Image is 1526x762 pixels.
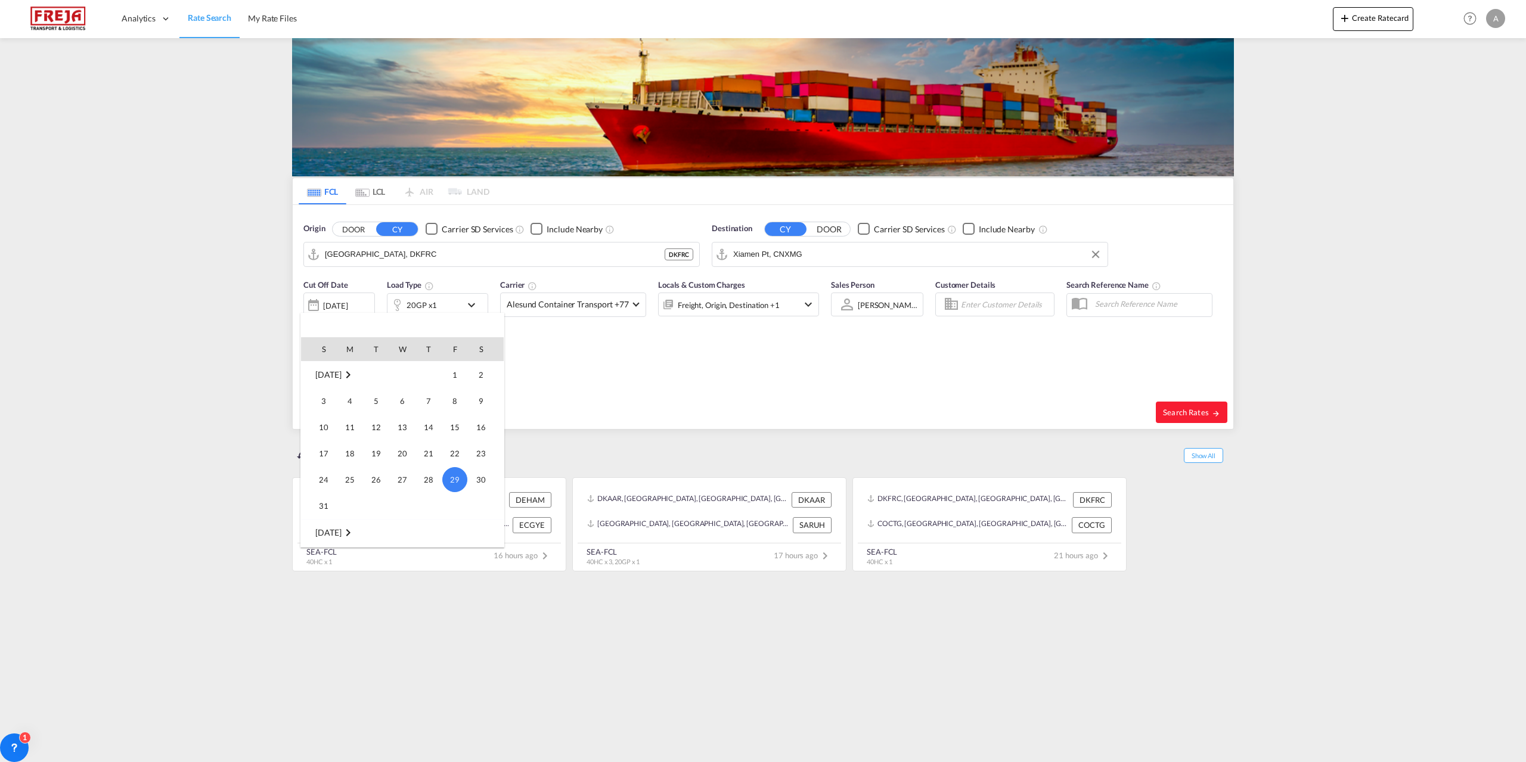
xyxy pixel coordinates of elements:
span: 25 [338,468,362,492]
td: Monday August 18 2025 [337,440,363,466]
td: Sunday August 10 2025 [301,414,337,440]
th: M [337,337,363,361]
span: 18 [338,441,362,465]
span: 2 [469,363,493,387]
td: Tuesday August 19 2025 [363,440,389,466]
tr: Week 2 [301,388,504,414]
span: 28 [417,468,441,492]
span: 19 [364,441,388,465]
span: 17 [312,441,336,465]
td: Thursday August 7 2025 [415,388,442,414]
tr: Week 3 [301,414,504,440]
span: 6 [390,389,414,413]
span: 10 [312,415,336,439]
td: Wednesday August 27 2025 [389,466,415,493]
td: Sunday August 31 2025 [301,493,337,520]
td: Monday August 11 2025 [337,414,363,440]
span: 14 [417,415,441,439]
td: Saturday August 9 2025 [468,388,504,414]
tr: Week 5 [301,466,504,493]
span: 13 [390,415,414,439]
th: S [468,337,504,361]
span: 7 [417,389,441,413]
span: 24 [312,468,336,492]
th: S [301,337,337,361]
span: 16 [469,415,493,439]
th: T [363,337,389,361]
th: W [389,337,415,361]
span: 26 [364,468,388,492]
td: Monday August 25 2025 [337,466,363,493]
td: Wednesday August 20 2025 [389,440,415,466]
span: 1 [443,363,467,387]
td: Saturday August 16 2025 [468,414,504,440]
span: 3 [312,389,336,413]
td: Thursday August 28 2025 [415,466,442,493]
md-calendar: Calendar [301,337,504,547]
span: 15 [443,415,467,439]
span: 11 [338,415,362,439]
td: Sunday August 17 2025 [301,440,337,466]
td: Saturday August 23 2025 [468,440,504,466]
th: T [415,337,442,361]
tr: Week undefined [301,520,504,546]
span: [DATE] [315,527,341,537]
span: 21 [417,441,441,465]
td: Saturday August 2 2025 [468,362,504,388]
tr: Week 1 [301,362,504,388]
span: 8 [443,389,467,413]
td: Sunday August 24 2025 [301,466,337,493]
td: Wednesday August 13 2025 [389,414,415,440]
td: Thursday August 21 2025 [415,440,442,466]
td: Friday August 22 2025 [442,440,468,466]
td: Friday August 8 2025 [442,388,468,414]
tr: Week 6 [301,493,504,520]
span: 5 [364,389,388,413]
td: September 2025 [301,520,504,546]
td: Tuesday August 5 2025 [363,388,389,414]
span: 29 [442,467,467,492]
th: F [442,337,468,361]
span: 4 [338,389,362,413]
td: Tuesday August 12 2025 [363,414,389,440]
span: [DATE] [315,369,341,380]
td: Monday August 4 2025 [337,388,363,414]
span: 9 [469,389,493,413]
td: Wednesday August 6 2025 [389,388,415,414]
span: 12 [364,415,388,439]
td: Friday August 1 2025 [442,362,468,388]
span: 27 [390,468,414,492]
td: Friday August 29 2025 [442,466,468,493]
span: 30 [469,468,493,492]
td: Sunday August 3 2025 [301,388,337,414]
td: Tuesday August 26 2025 [363,466,389,493]
span: 31 [312,494,336,518]
tr: Week 4 [301,440,504,466]
span: 20 [390,441,414,465]
span: 23 [469,441,493,465]
td: Saturday August 30 2025 [468,466,504,493]
span: 22 [443,441,467,465]
td: Friday August 15 2025 [442,414,468,440]
td: Thursday August 14 2025 [415,414,442,440]
td: August 2025 [301,362,389,388]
